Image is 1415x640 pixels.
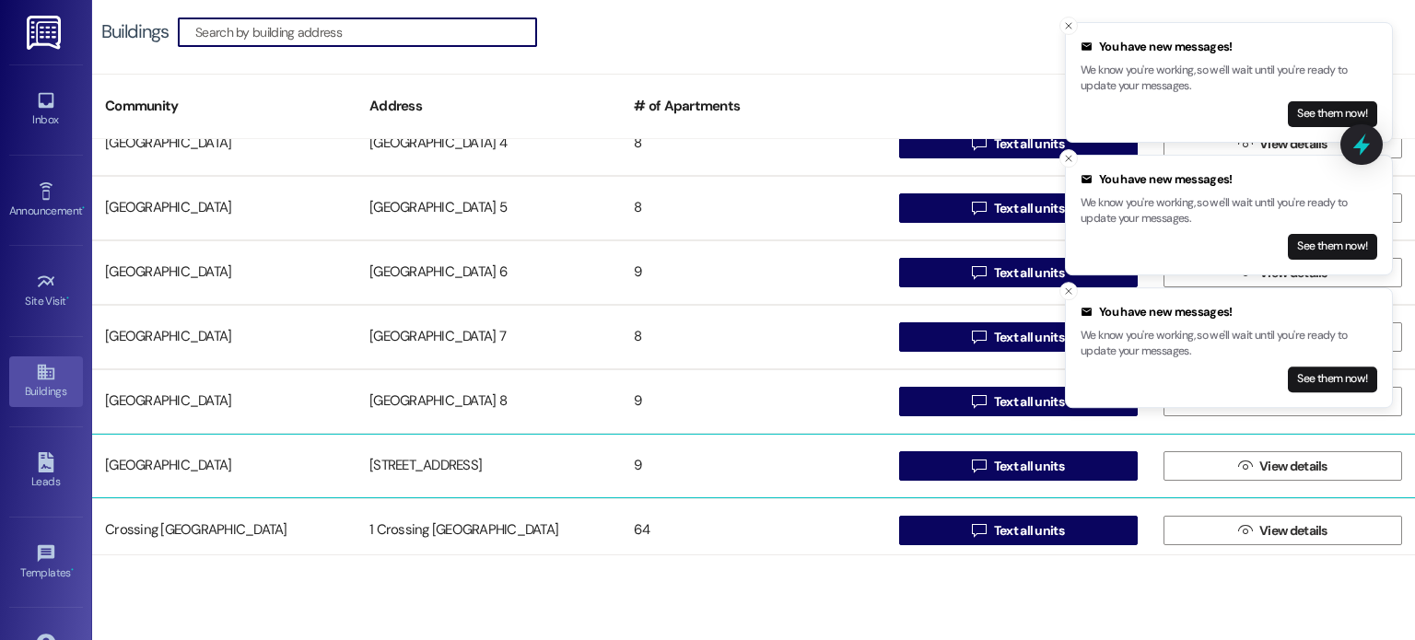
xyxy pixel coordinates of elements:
[1059,17,1078,35] button: Close toast
[994,521,1064,541] span: Text all units
[9,447,83,496] a: Leads
[66,292,69,305] span: •
[899,516,1138,545] button: Text all units
[1164,516,1402,545] button: View details
[972,459,986,473] i: 
[972,523,986,538] i: 
[972,330,986,344] i: 
[994,263,1064,283] span: Text all units
[92,84,357,129] div: Community
[899,129,1138,158] button: Text all units
[101,22,169,41] div: Buildings
[71,564,74,576] span: •
[357,448,621,484] div: [STREET_ADDRESS]
[621,319,885,355] div: 8
[1259,521,1327,541] span: View details
[621,84,885,129] div: # of Apartments
[1288,367,1377,392] button: See them now!
[92,448,357,484] div: [GEOGRAPHIC_DATA]
[357,190,621,227] div: [GEOGRAPHIC_DATA] 5
[195,19,536,45] input: Search by building address
[899,451,1138,481] button: Text all units
[899,258,1138,287] button: Text all units
[1081,38,1377,56] div: You have new messages!
[994,392,1064,412] span: Text all units
[621,190,885,227] div: 8
[621,512,885,549] div: 64
[357,125,621,162] div: [GEOGRAPHIC_DATA] 4
[9,538,83,588] a: Templates •
[621,125,885,162] div: 8
[1238,459,1252,473] i: 
[357,254,621,291] div: [GEOGRAPHIC_DATA] 6
[82,202,85,215] span: •
[621,254,885,291] div: 9
[1081,63,1377,95] p: We know you're working, so we'll wait until you're ready to update your messages.
[1259,457,1327,476] span: View details
[9,356,83,406] a: Buildings
[92,319,357,355] div: [GEOGRAPHIC_DATA]
[9,85,83,134] a: Inbox
[1081,170,1377,189] div: You have new messages!
[899,387,1138,416] button: Text all units
[357,84,621,129] div: Address
[1288,234,1377,260] button: See them now!
[621,383,885,420] div: 9
[972,394,986,409] i: 
[92,383,357,420] div: [GEOGRAPHIC_DATA]
[357,319,621,355] div: [GEOGRAPHIC_DATA] 7
[92,512,357,549] div: Crossing [GEOGRAPHIC_DATA]
[621,448,885,484] div: 9
[972,136,986,151] i: 
[1059,282,1078,300] button: Close toast
[92,125,357,162] div: [GEOGRAPHIC_DATA]
[9,266,83,316] a: Site Visit •
[994,199,1064,218] span: Text all units
[357,512,621,549] div: 1 Crossing [GEOGRAPHIC_DATA]
[994,134,1064,154] span: Text all units
[972,265,986,280] i: 
[357,383,621,420] div: [GEOGRAPHIC_DATA] 8
[899,322,1138,352] button: Text all units
[994,457,1064,476] span: Text all units
[1238,523,1252,538] i: 
[1288,101,1377,127] button: See them now!
[1059,149,1078,168] button: Close toast
[1081,195,1377,227] p: We know you're working, so we'll wait until you're ready to update your messages.
[92,254,357,291] div: [GEOGRAPHIC_DATA]
[27,16,64,50] img: ResiDesk Logo
[899,193,1138,223] button: Text all units
[994,328,1064,347] span: Text all units
[1081,328,1377,360] p: We know you're working, so we'll wait until you're ready to update your messages.
[1081,303,1377,321] div: You have new messages!
[972,201,986,215] i: 
[92,190,357,227] div: [GEOGRAPHIC_DATA]
[1164,451,1402,481] button: View details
